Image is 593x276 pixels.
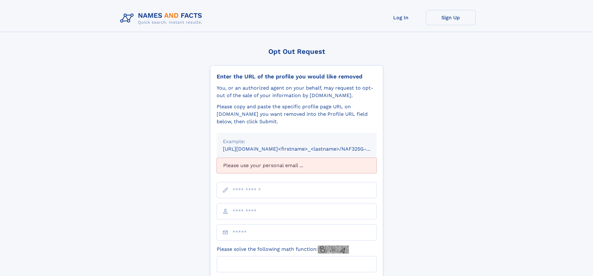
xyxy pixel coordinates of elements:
small: [URL][DOMAIN_NAME]<firstname>_<lastname>/NAF325G-xxxxxxxx [223,146,388,152]
div: Please copy and paste the specific profile page URL on [DOMAIN_NAME] you want removed into the Pr... [217,103,377,125]
a: Sign Up [426,10,476,25]
label: Please solve the following math function: [217,246,349,254]
div: You, or an authorized agent on your behalf, may request to opt-out of the sale of your informatio... [217,84,377,99]
div: Example: [223,138,370,145]
img: Logo Names and Facts [118,10,207,27]
div: Please use your personal email ... [217,158,377,173]
div: Opt Out Request [210,48,383,55]
div: Enter the URL of the profile you would like removed [217,73,377,80]
a: Log In [376,10,426,25]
